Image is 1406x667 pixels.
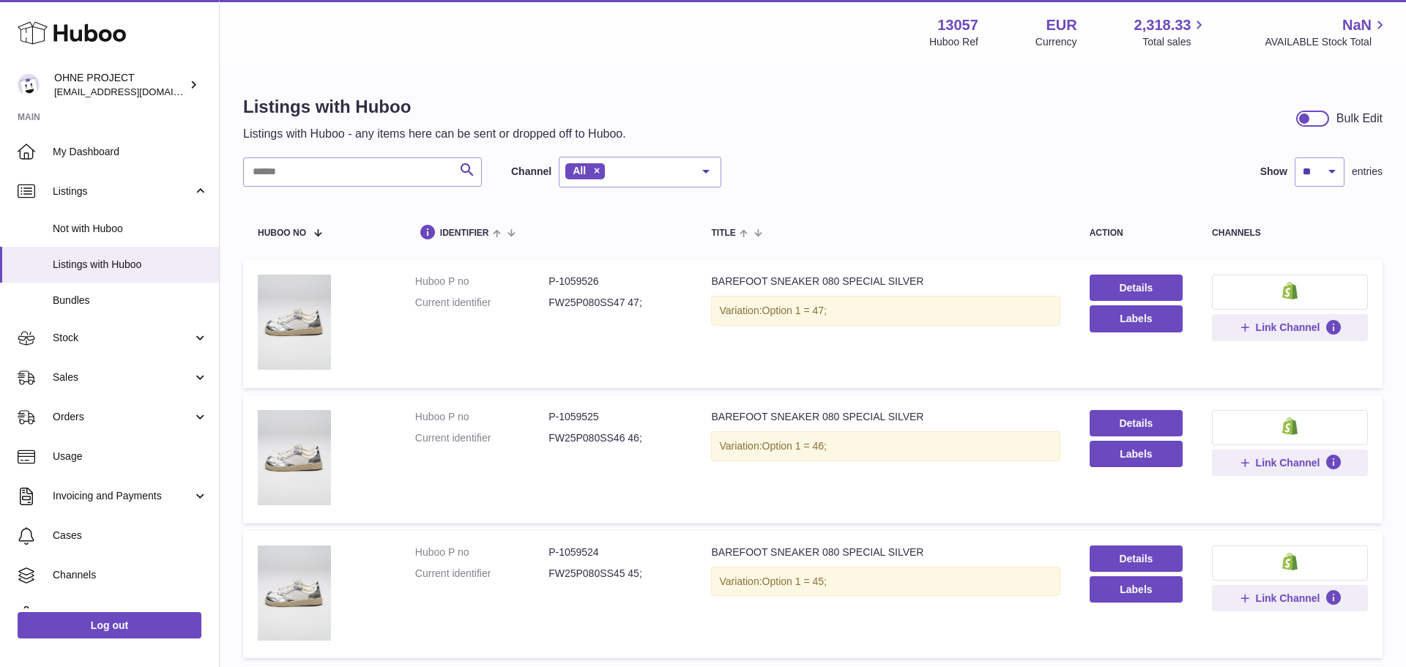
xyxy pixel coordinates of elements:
dt: Current identifier [415,431,548,445]
span: identifier [440,228,489,238]
button: Labels [1090,305,1183,332]
h1: Listings with Huboo [243,95,626,119]
img: BAREFOOT SNEAKER 080 SPECIAL SILVER [258,275,331,370]
span: 2,318.33 [1134,15,1191,35]
button: Labels [1090,441,1183,467]
span: Link Channel [1256,592,1320,605]
span: Orders [53,410,193,424]
strong: 13057 [937,15,978,35]
label: Channel [511,165,551,179]
span: Listings [53,185,193,198]
button: Link Channel [1212,314,1368,340]
dt: Huboo P no [415,410,548,424]
dd: FW25P080SS45 45; [548,567,682,581]
a: Details [1090,545,1183,572]
div: BAREFOOT SNEAKER 080 SPECIAL SILVER [711,410,1060,424]
a: Details [1090,275,1183,301]
button: Link Channel [1212,450,1368,476]
img: shopify-small.png [1282,417,1298,435]
span: Option 1 = 47; [762,305,827,316]
span: NaN [1342,15,1372,35]
dt: Current identifier [415,296,548,310]
span: Invoicing and Payments [53,489,193,503]
div: action [1090,228,1183,238]
span: Usage [53,450,208,463]
span: title [711,228,735,238]
span: Listings with Huboo [53,258,208,272]
img: BAREFOOT SNEAKER 080 SPECIAL SILVER [258,410,331,505]
span: All [573,165,586,176]
span: AVAILABLE Stock Total [1265,35,1388,49]
a: Log out [18,612,201,638]
button: Link Channel [1212,585,1368,611]
strong: EUR [1046,15,1076,35]
span: Channels [53,568,208,582]
a: 2,318.33 Total sales [1134,15,1208,49]
span: My Dashboard [53,145,208,159]
button: Labels [1090,576,1183,603]
span: Total sales [1142,35,1208,49]
div: Variation: [711,431,1060,461]
img: shopify-small.png [1282,282,1298,299]
span: Cases [53,529,208,543]
img: shopify-small.png [1282,553,1298,570]
dt: Huboo P no [415,545,548,559]
dt: Current identifier [415,567,548,581]
dd: P-1059526 [548,275,682,288]
span: Stock [53,331,193,345]
span: Link Channel [1256,321,1320,334]
span: Not with Huboo [53,222,208,236]
span: Bundles [53,294,208,308]
span: Settings [53,608,208,622]
span: entries [1352,165,1383,179]
dd: P-1059525 [548,410,682,424]
div: Huboo Ref [929,35,978,49]
div: Variation: [711,567,1060,597]
span: Huboo no [258,228,306,238]
div: BAREFOOT SNEAKER 080 SPECIAL SILVER [711,275,1060,288]
div: Variation: [711,296,1060,326]
div: Bulk Edit [1336,111,1383,127]
label: Show [1260,165,1287,179]
a: NaN AVAILABLE Stock Total [1265,15,1388,49]
div: BAREFOOT SNEAKER 080 SPECIAL SILVER [711,545,1060,559]
span: [EMAIL_ADDRESS][DOMAIN_NAME] [54,86,215,97]
span: Option 1 = 45; [762,575,827,587]
dd: FW25P080SS46 46; [548,431,682,445]
span: Link Channel [1256,456,1320,469]
p: Listings with Huboo - any items here can be sent or dropped off to Huboo. [243,126,626,142]
a: Details [1090,410,1183,436]
dd: FW25P080SS47 47; [548,296,682,310]
span: Option 1 = 46; [762,440,827,452]
img: internalAdmin-13057@internal.huboo.com [18,74,40,96]
dt: Huboo P no [415,275,548,288]
div: Currency [1035,35,1077,49]
img: BAREFOOT SNEAKER 080 SPECIAL SILVER [258,545,331,641]
dd: P-1059524 [548,545,682,559]
span: Sales [53,370,193,384]
div: OHNE PROJECT [54,71,186,99]
div: channels [1212,228,1368,238]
